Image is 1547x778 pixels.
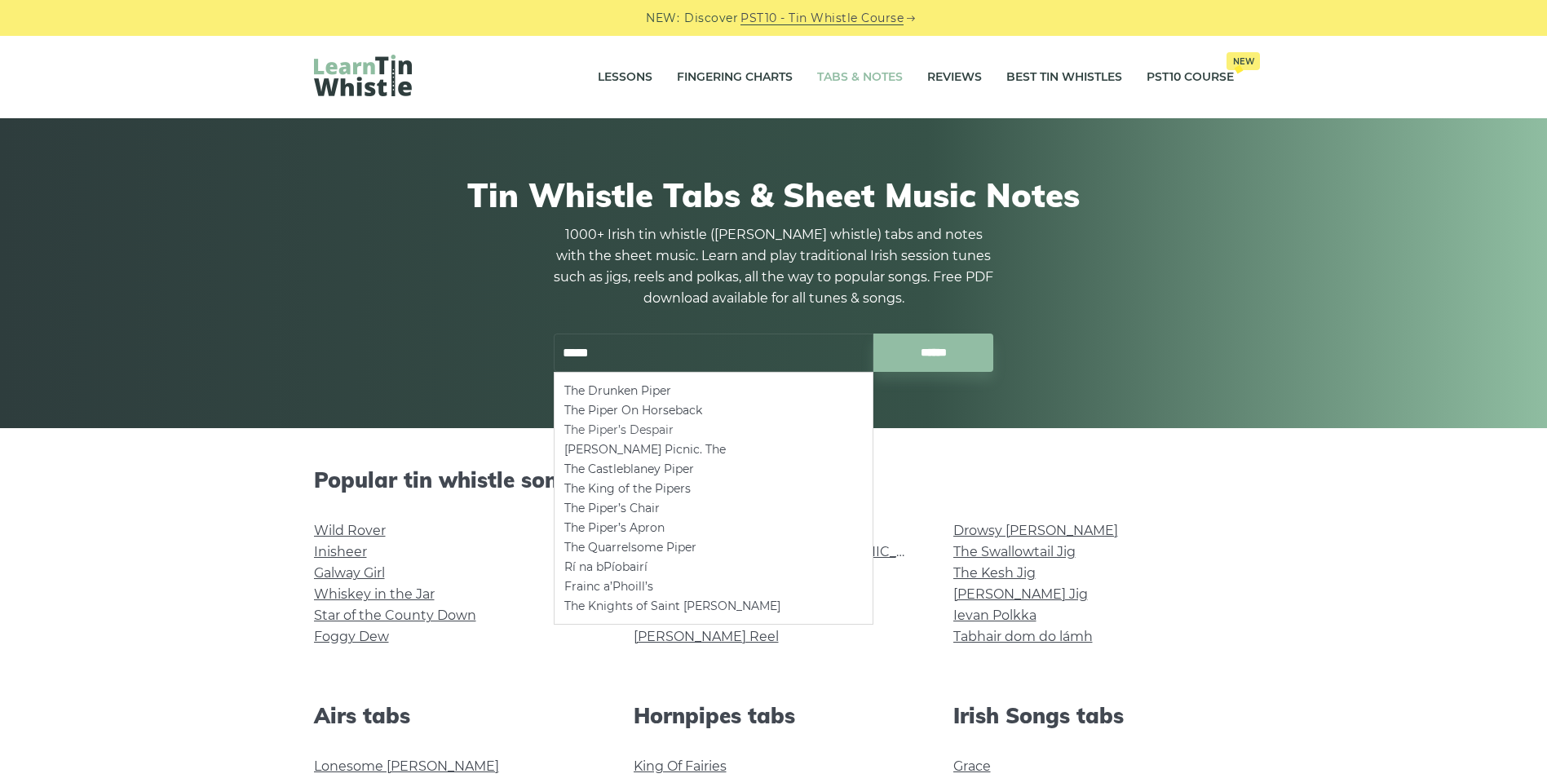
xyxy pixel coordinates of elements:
a: Lonesome [PERSON_NAME] [314,758,499,774]
h2: Irish Songs tabs [953,703,1234,728]
a: [PERSON_NAME] Reel [634,629,779,644]
h2: Airs tabs [314,703,594,728]
h2: Hornpipes tabs [634,703,914,728]
a: Whiskey in the Jar [314,586,435,602]
li: The Drunken Piper [564,381,863,400]
h2: Popular tin whistle songs & tunes [314,467,1234,493]
a: Reviews [927,57,982,98]
a: Wild Rover [314,523,386,538]
li: The Piper’s Chair [564,498,863,518]
a: Ievan Polkka [953,608,1036,623]
a: PST10 CourseNew [1147,57,1234,98]
p: 1000+ Irish tin whistle ([PERSON_NAME] whistle) tabs and notes with the sheet music. Learn and pl... [554,224,994,309]
li: The King of the Pipers [564,479,863,498]
li: The Quarrelsome Piper [564,537,863,557]
li: The Piper’s Apron [564,518,863,537]
a: Best Tin Whistles [1006,57,1122,98]
a: Fingering Charts [677,57,793,98]
li: The Piper’s Despair [564,420,863,440]
li: Frainc a’Phoill’s [564,577,863,596]
h1: Tin Whistle Tabs & Sheet Music Notes [314,175,1234,214]
span: New [1227,52,1260,70]
a: Tabs & Notes [817,57,903,98]
a: Inisheer [314,544,367,559]
a: The Kesh Jig [953,565,1036,581]
a: King Of Fairies [634,758,727,774]
li: [PERSON_NAME] Picnic. The [564,440,863,459]
a: [PERSON_NAME] Jig [953,586,1088,602]
a: Grace [953,758,991,774]
a: Lessons [598,57,652,98]
a: Star of the County Down [314,608,476,623]
img: LearnTinWhistle.com [314,55,412,96]
li: The Castleblaney Piper [564,459,863,479]
a: Galway Girl [314,565,385,581]
a: Drowsy [PERSON_NAME] [953,523,1118,538]
li: The Piper On Horseback [564,400,863,420]
a: The Swallowtail Jig [953,544,1076,559]
li: Rí na bPíobairí [564,557,863,577]
li: The Knights of Saint [PERSON_NAME] [564,596,863,616]
a: Foggy Dew [314,629,389,644]
a: Tabhair dom do lámh [953,629,1093,644]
